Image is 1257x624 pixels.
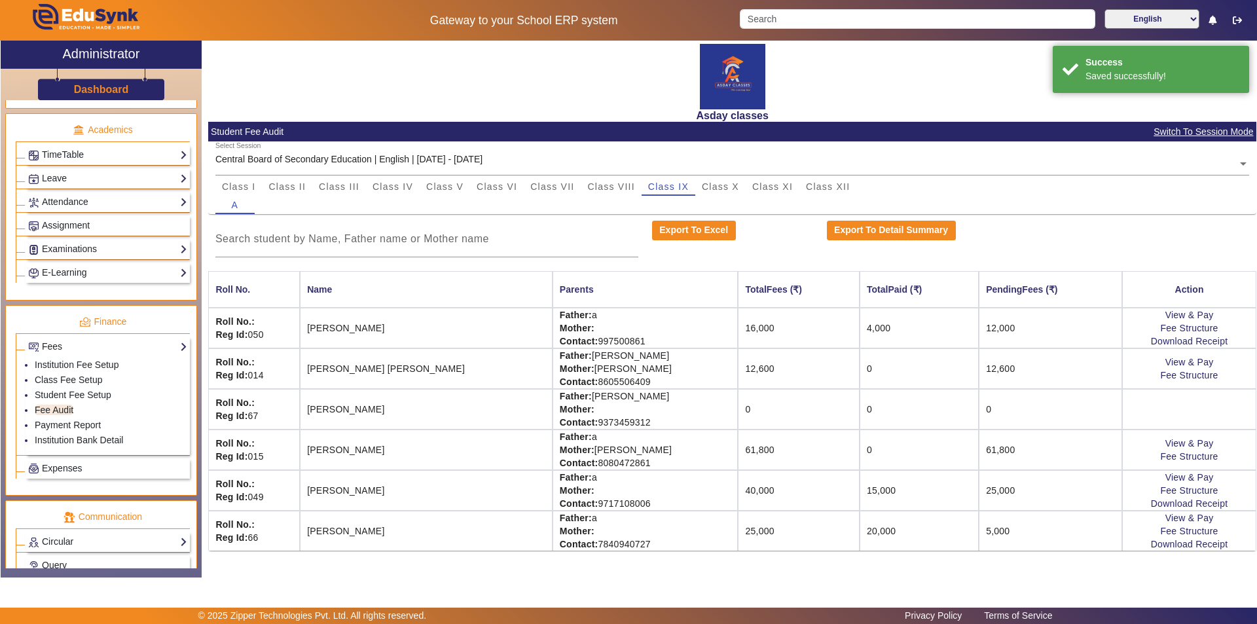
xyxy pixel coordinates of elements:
strong: Reg Id: [215,492,247,502]
p: Communication [16,510,190,524]
a: Fee Structure [1161,526,1218,536]
div: Central Board of Secondary Education | English | [DATE] - [DATE] [215,153,483,166]
img: communication.png [64,511,75,523]
p: Finance [16,315,190,329]
a: View & Pay [1165,513,1214,523]
td: a 9717108006 [553,470,738,511]
a: Fee Audit [35,405,73,415]
a: View & Pay [1165,472,1214,483]
a: Download Receipt [1151,336,1228,346]
div: Success [1085,56,1239,69]
img: academic.png [73,124,84,136]
td: [PERSON_NAME] [300,470,553,511]
strong: Contact: [560,539,598,549]
strong: Contact: [560,458,598,468]
strong: Contact: [560,498,598,509]
a: Fee Structure [1161,370,1218,380]
a: Privacy Policy [898,607,968,624]
strong: Roll No.: [215,519,255,530]
a: Class Fee Setup [35,375,103,385]
img: Payroll.png [29,464,39,473]
td: 20,000 [860,511,979,551]
td: 61,800 [979,430,1122,470]
a: Institution Fee Setup [35,359,118,370]
a: Download Receipt [1151,498,1228,509]
td: a [PERSON_NAME] 8080472861 [553,430,738,470]
td: 5,000 [979,511,1122,551]
strong: Reg Id: [215,451,247,462]
td: a 7840940727 [553,511,738,551]
a: View & Pay [1165,357,1214,367]
a: Fee Structure [1161,451,1218,462]
strong: Mother: [560,526,594,536]
span: Expenses [42,463,82,473]
td: 049 [208,470,300,511]
input: Search [740,9,1095,29]
img: Assignments.png [29,221,39,231]
td: 66 [208,511,300,551]
a: View & Pay [1165,438,1214,449]
h3: Dashboard [74,83,129,96]
strong: Mother: [560,485,594,496]
span: Assignment [42,220,90,230]
p: Academics [16,123,190,137]
td: 25,000 [979,470,1122,511]
a: Terms of Service [977,607,1059,624]
span: Query [42,560,67,570]
td: [PERSON_NAME] [300,511,553,551]
a: Fee Structure [1161,323,1218,333]
a: Institution Bank Detail [35,435,123,445]
h2: Asday classes [208,109,1256,122]
img: finance.png [79,316,91,328]
a: Fee Structure [1161,485,1218,496]
td: 25,000 [738,511,860,551]
h5: Gateway to your School ERP system [321,14,726,28]
a: Payment Report [35,420,101,430]
img: Support-tickets.png [29,561,39,571]
td: 15,000 [860,470,979,511]
strong: Reg Id: [215,532,247,543]
strong: Mother: [560,445,594,455]
div: Saved successfully! [1085,69,1239,83]
strong: Father: [560,513,592,523]
td: 61,800 [738,430,860,470]
div: Select Session [215,141,261,151]
mat-card-header: Student Fee Audit [208,122,1256,141]
p: © 2025 Zipper Technologies Pvt. Ltd. All rights reserved. [198,609,427,623]
td: 40,000 [738,470,860,511]
a: Download Receipt [1151,539,1228,549]
td: [PERSON_NAME] [300,430,553,470]
h2: Administrator [63,46,140,62]
a: Student Fee Setup [35,390,111,400]
strong: Roll No.: [215,479,255,489]
a: View & Pay [1165,310,1214,320]
td: 0 [860,430,979,470]
td: 015 [208,430,300,470]
span: Switch To Session Mode [1153,124,1254,139]
img: 6c26f0c6-1b4f-4b8f-9f13-0669d385e8b7 [700,44,765,109]
th: Action [1122,271,1256,308]
strong: Father: [560,472,592,483]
